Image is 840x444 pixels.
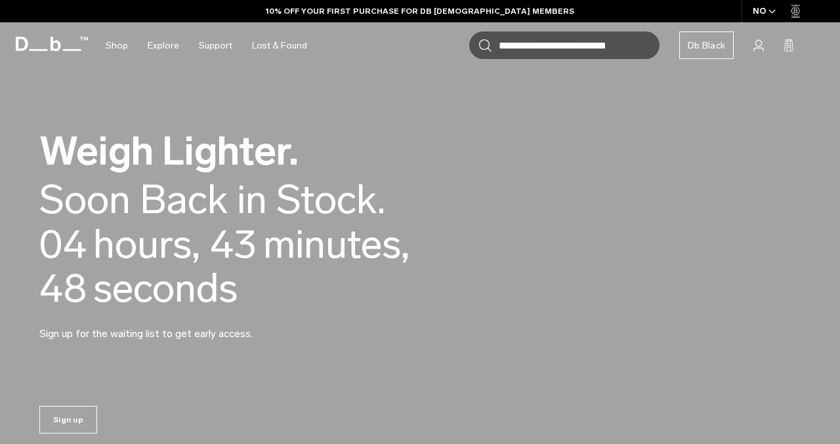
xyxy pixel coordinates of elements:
a: Explore [148,22,179,69]
nav: Main Navigation [96,22,317,69]
p: Sign up for the waiting list to get early access. [39,310,354,342]
span: minutes [263,222,409,266]
a: Shop [106,22,128,69]
span: 48 [39,266,87,310]
h2: Weigh Lighter. [39,131,466,171]
a: Db Black [679,31,734,59]
span: , [401,220,409,268]
span: 43 [210,222,257,266]
span: seconds [93,266,238,310]
span: hours, [93,222,200,266]
a: 10% OFF YOUR FIRST PURCHASE FOR DB [DEMOGRAPHIC_DATA] MEMBERS [266,5,574,17]
a: Support [199,22,232,69]
span: 04 [39,222,87,266]
a: Lost & Found [252,22,307,69]
a: Sign up [39,406,97,434]
div: Soon Back in Stock. [39,178,385,222]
